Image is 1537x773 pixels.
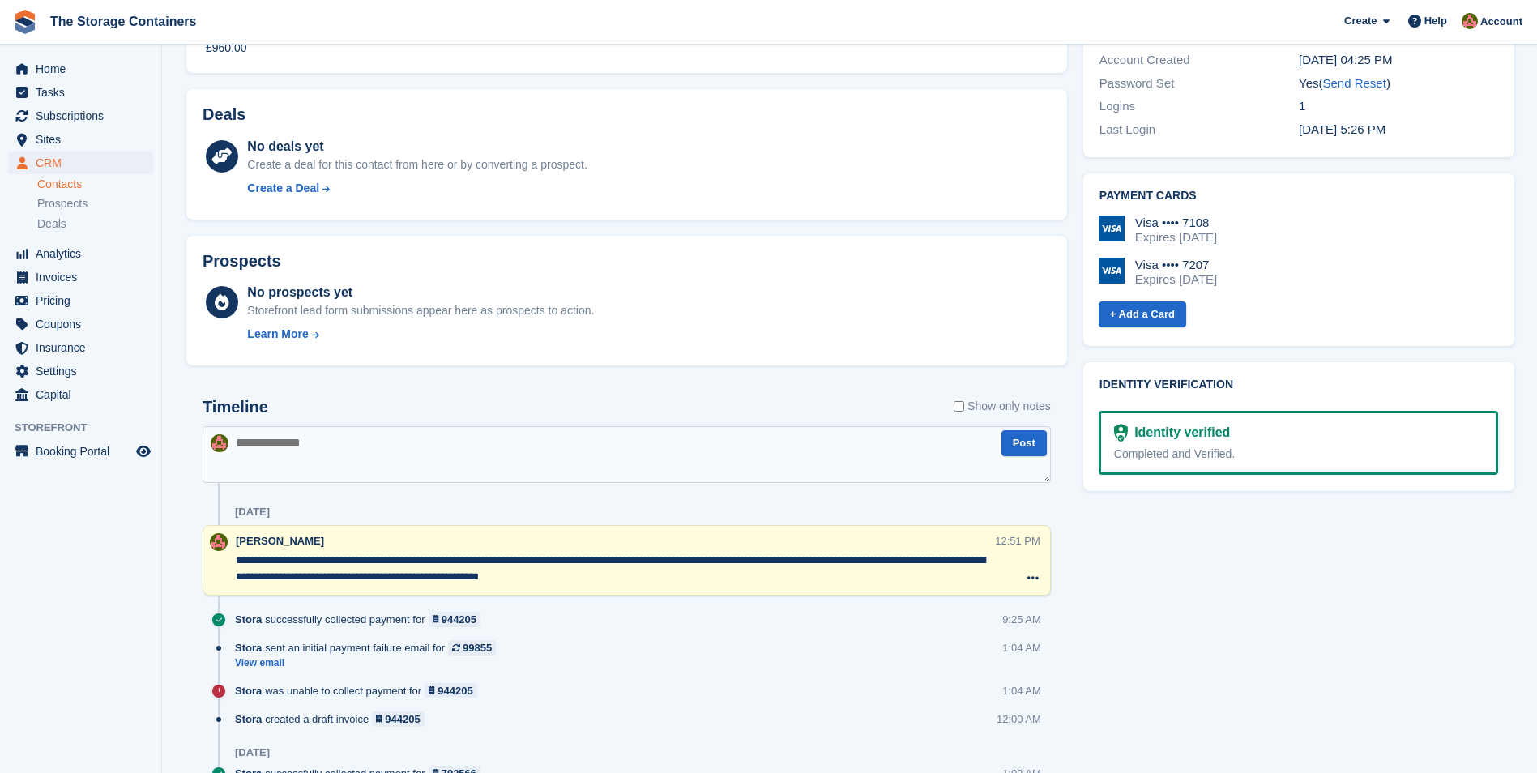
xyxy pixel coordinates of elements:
[1099,190,1498,203] h2: Payment cards
[235,640,504,656] div: sent an initial payment failure email for
[36,289,133,312] span: Pricing
[36,336,133,359] span: Insurance
[8,152,153,174] a: menu
[438,683,472,698] div: 944205
[236,535,324,547] span: [PERSON_NAME]
[203,252,281,271] h2: Prospects
[1002,640,1041,656] div: 1:04 AM
[997,711,1041,727] div: 12:00 AM
[372,711,425,727] a: 944205
[8,266,153,288] a: menu
[8,105,153,127] a: menu
[448,640,496,656] a: 99855
[1299,97,1498,116] div: 1
[36,242,133,265] span: Analytics
[8,58,153,80] a: menu
[37,196,88,211] span: Prospects
[235,612,489,627] div: successfully collected payment for
[235,746,270,759] div: [DATE]
[247,180,587,197] a: Create a Deal
[203,105,245,124] h2: Deals
[1135,216,1217,230] div: Visa •••• 7108
[1128,423,1230,442] div: Identity verified
[995,533,1040,549] div: 12:51 PM
[211,434,228,452] img: Kirsty Simpson
[1002,612,1041,627] div: 9:25 AM
[1099,301,1186,328] a: + Add a Card
[203,398,268,416] h2: Timeline
[247,283,594,302] div: No prospects yet
[442,612,476,627] div: 944205
[1099,51,1299,70] div: Account Created
[1114,424,1128,442] img: Identity Verification Ready
[235,612,262,627] span: Stora
[36,383,133,406] span: Capital
[235,656,504,670] a: View email
[15,420,161,436] span: Storefront
[44,8,203,35] a: The Storage Containers
[235,711,262,727] span: Stora
[1002,683,1041,698] div: 1:04 AM
[425,683,477,698] a: 944205
[36,360,133,382] span: Settings
[8,440,153,463] a: menu
[235,506,270,519] div: [DATE]
[1135,272,1217,287] div: Expires [DATE]
[37,216,153,233] a: Deals
[1299,75,1498,93] div: Yes
[1299,51,1498,70] div: [DATE] 04:25 PM
[1135,230,1217,245] div: Expires [DATE]
[235,683,485,698] div: was unable to collect payment for
[1299,122,1385,136] time: 2025-08-04 16:26:54 UTC
[36,152,133,174] span: CRM
[1099,75,1299,93] div: Password Set
[1114,446,1483,463] div: Completed and Verified.
[1099,378,1498,391] h2: Identity verification
[206,40,247,57] div: £960.00
[954,398,1051,415] label: Show only notes
[1099,258,1125,284] img: Visa Logo
[8,242,153,265] a: menu
[36,81,133,104] span: Tasks
[1001,430,1047,457] button: Post
[429,612,481,627] a: 944205
[247,156,587,173] div: Create a deal for this contact from here or by converting a prospect.
[36,105,133,127] span: Subscriptions
[235,640,262,656] span: Stora
[1099,97,1299,116] div: Logins
[1318,76,1390,90] span: ( )
[247,302,594,319] div: Storefront lead form submissions appear here as prospects to action.
[954,398,964,415] input: Show only notes
[36,266,133,288] span: Invoices
[36,440,133,463] span: Booking Portal
[210,533,228,551] img: Kirsty Simpson
[13,10,37,34] img: stora-icon-8386f47178a22dfd0bd8f6a31ec36ba5ce8667c1dd55bd0f319d3a0aa187defe.svg
[37,216,66,232] span: Deals
[1135,258,1217,272] div: Visa •••• 7207
[8,383,153,406] a: menu
[1480,14,1522,30] span: Account
[247,326,308,343] div: Learn More
[36,58,133,80] span: Home
[8,360,153,382] a: menu
[1322,76,1385,90] a: Send Reset
[1099,121,1299,139] div: Last Login
[247,180,319,197] div: Create a Deal
[1424,13,1447,29] span: Help
[8,289,153,312] a: menu
[1344,13,1377,29] span: Create
[1462,13,1478,29] img: Kirsty Simpson
[36,128,133,151] span: Sites
[235,711,433,727] div: created a draft invoice
[37,195,153,212] a: Prospects
[8,313,153,335] a: menu
[37,177,153,192] a: Contacts
[134,442,153,461] a: Preview store
[247,326,594,343] a: Learn More
[235,683,262,698] span: Stora
[8,336,153,359] a: menu
[1099,216,1125,241] img: Visa Logo
[463,640,492,656] div: 99855
[8,81,153,104] a: menu
[385,711,420,727] div: 944205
